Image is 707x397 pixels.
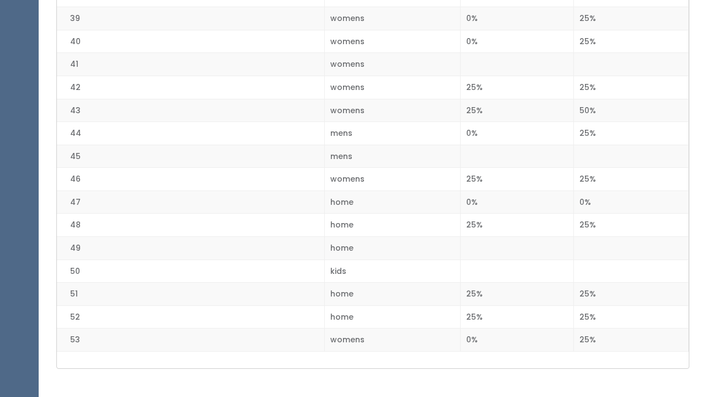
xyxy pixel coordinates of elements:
[325,190,461,214] td: home
[325,237,461,260] td: home
[574,30,689,53] td: 25%
[57,283,325,306] td: 51
[325,214,461,237] td: home
[57,145,325,168] td: 45
[57,168,325,191] td: 46
[574,7,689,30] td: 25%
[325,145,461,168] td: mens
[57,76,325,99] td: 42
[460,283,574,306] td: 25%
[57,190,325,214] td: 47
[574,99,689,122] td: 50%
[460,214,574,237] td: 25%
[325,53,461,76] td: womens
[460,168,574,191] td: 25%
[460,305,574,329] td: 25%
[460,122,574,145] td: 0%
[574,329,689,352] td: 25%
[460,76,574,99] td: 25%
[574,122,689,145] td: 25%
[574,190,689,214] td: 0%
[57,237,325,260] td: 49
[325,99,461,122] td: womens
[460,190,574,214] td: 0%
[460,7,574,30] td: 0%
[325,168,461,191] td: womens
[325,305,461,329] td: home
[325,7,461,30] td: womens
[57,329,325,352] td: 53
[57,214,325,237] td: 48
[325,76,461,99] td: womens
[574,305,689,329] td: 25%
[325,30,461,53] td: womens
[574,214,689,237] td: 25%
[57,7,325,30] td: 39
[57,99,325,122] td: 43
[57,260,325,283] td: 50
[57,30,325,53] td: 40
[574,283,689,306] td: 25%
[574,76,689,99] td: 25%
[325,260,461,283] td: kids
[325,283,461,306] td: home
[325,122,461,145] td: mens
[57,122,325,145] td: 44
[325,329,461,352] td: womens
[57,305,325,329] td: 52
[574,168,689,191] td: 25%
[460,30,574,53] td: 0%
[57,53,325,76] td: 41
[460,329,574,352] td: 0%
[460,99,574,122] td: 25%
